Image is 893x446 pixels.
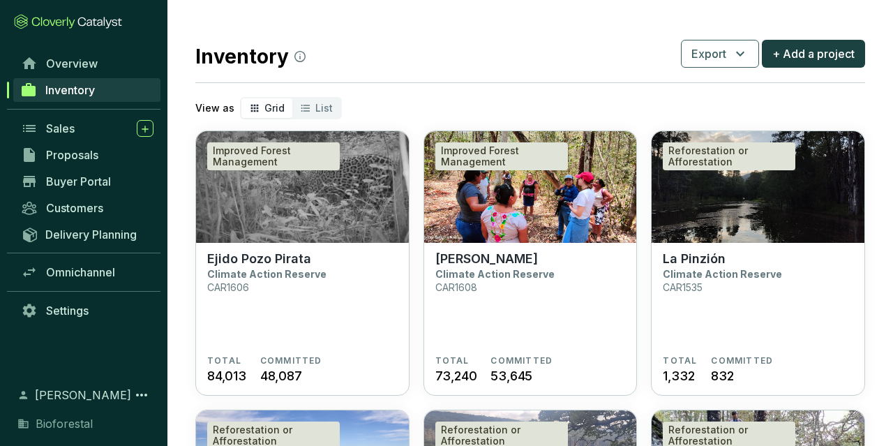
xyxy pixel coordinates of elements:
img: Ejido Pozo Pirata [196,131,409,243]
span: Proposals [46,148,98,162]
span: Customers [46,201,103,215]
span: 53,645 [490,366,532,385]
span: 73,240 [435,366,477,385]
div: Reforestation or Afforestation [663,142,795,170]
span: TOTAL [207,355,241,366]
a: Ejido GavilanesImproved Forest Management[PERSON_NAME]Climate Action ReserveCAR1608TOTAL73,240COM... [423,131,638,396]
p: Ejido Pozo Pirata [207,251,311,267]
a: Inventory [13,78,160,102]
span: [PERSON_NAME] [35,387,131,403]
span: COMMITTED [490,355,553,366]
span: TOTAL [435,355,470,366]
span: 1,332 [663,366,694,385]
span: Settings [46,304,89,318]
a: Buyer Portal [14,170,160,193]
a: Sales [14,117,160,140]
span: COMMITTED [711,355,773,366]
span: Buyer Portal [46,174,111,188]
a: Proposals [14,143,160,167]
p: Climate Action Reserve [435,268,555,280]
button: + Add a project [762,40,865,68]
a: La Pinzión Reforestation or AfforestationLa PinziónClimate Action ReserveCAR1535TOTAL1,332COMMITT... [651,131,865,396]
span: + Add a project [772,45,855,62]
span: Export [691,45,726,62]
p: [PERSON_NAME] [435,251,538,267]
span: Omnichannel [46,265,115,279]
p: CAR1606 [207,281,249,293]
div: Improved Forest Management [207,142,340,170]
div: Improved Forest Management [435,142,568,170]
p: La Pinzión [663,251,726,267]
a: Settings [14,299,160,322]
span: COMMITTED [260,355,322,366]
div: segmented control [240,97,342,119]
h2: Inventory [195,42,306,71]
button: Export [681,40,759,68]
span: Bioforestal [36,415,93,432]
span: 832 [711,366,733,385]
a: Delivery Planning [14,223,160,246]
span: 84,013 [207,366,246,385]
a: Overview [14,52,160,75]
span: List [315,102,333,114]
img: Ejido Gavilanes [424,131,637,243]
span: Inventory [45,83,95,97]
a: Ejido Pozo PirataImproved Forest ManagementEjido Pozo PirataClimate Action ReserveCAR1606TOTAL84,... [195,131,410,396]
p: Climate Action Reserve [663,268,782,280]
span: 48,087 [260,366,302,385]
span: Grid [264,102,285,114]
span: Sales [46,121,75,135]
span: TOTAL [663,355,697,366]
img: La Pinzión [652,131,864,243]
p: View as [195,101,234,115]
span: Overview [46,57,98,70]
p: CAR1608 [435,281,477,293]
p: Climate Action Reserve [207,268,327,280]
a: Omnichannel [14,260,160,284]
a: Customers [14,196,160,220]
span: Delivery Planning [45,228,137,241]
p: CAR1535 [663,281,703,293]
